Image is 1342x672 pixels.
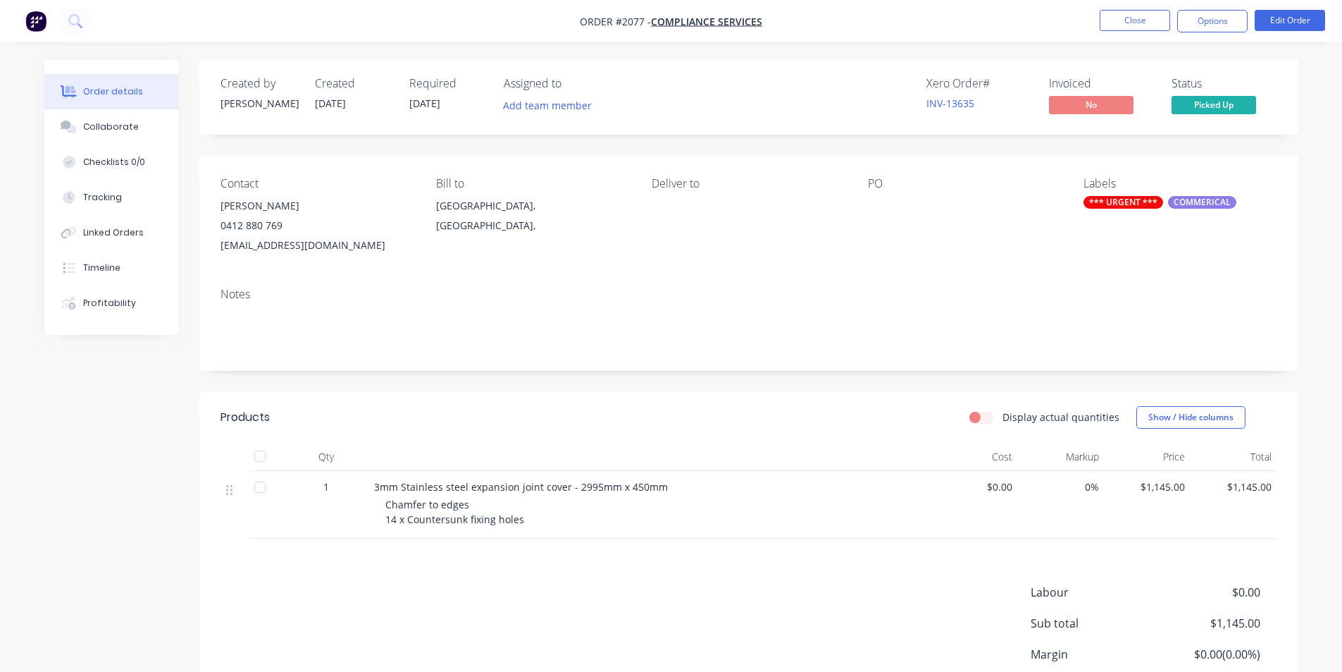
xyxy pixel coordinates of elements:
button: Timeline [44,250,178,286]
div: Assigned to [504,77,645,90]
span: No [1049,96,1133,114]
div: Qty [284,443,368,471]
span: Margin [1031,646,1156,663]
button: Collaborate [44,109,178,145]
div: Created by [220,77,298,90]
div: [PERSON_NAME] [220,196,414,216]
button: Add team member [504,96,599,115]
div: Xero Order # [926,77,1032,90]
div: Checklists 0/0 [83,156,145,169]
a: Compliance Services [651,15,762,28]
div: Bill to [436,177,629,190]
div: Markup [1018,443,1105,471]
span: Chamfer to edges 14 x Countersunk fixing holes [385,498,524,526]
span: [DATE] [409,97,440,110]
img: Factory [25,11,46,32]
div: COMMERICAL [1168,196,1236,209]
span: $0.00 [938,479,1013,494]
div: [GEOGRAPHIC_DATA], [GEOGRAPHIC_DATA], [436,196,629,241]
div: Total [1191,443,1277,471]
label: Display actual quantities [1002,410,1119,424]
span: $1,145.00 [1196,479,1272,494]
div: Created [315,77,392,90]
a: INV-13635 [926,97,974,110]
span: $1,145.00 [1110,479,1186,494]
span: Picked Up [1172,96,1256,114]
div: Products [220,409,270,426]
div: Contact [220,177,414,190]
span: 3mm Stainless steel expansion joint cover - 2995mm x 450mm [374,480,668,494]
span: 1 [323,479,329,494]
span: Labour [1031,584,1156,601]
div: Order details [83,85,143,98]
span: Order #2077 - [580,15,651,28]
div: Tracking [83,191,122,204]
button: Close [1100,10,1170,31]
div: Timeline [83,262,120,274]
button: Linked Orders [44,215,178,250]
div: Invoiced [1049,77,1155,90]
button: Edit Order [1255,10,1325,31]
div: Cost [932,443,1019,471]
span: Sub total [1031,615,1156,632]
div: [GEOGRAPHIC_DATA], [GEOGRAPHIC_DATA], [436,196,629,236]
button: Picked Up [1172,96,1256,117]
button: Options [1177,10,1248,32]
div: Deliver to [652,177,845,190]
span: 0% [1024,479,1099,494]
button: Show / Hide columns [1136,406,1245,429]
button: Order details [44,74,178,109]
div: Collaborate [83,121,139,133]
span: [DATE] [315,97,346,110]
div: [PERSON_NAME] [220,96,298,111]
div: PO [868,177,1061,190]
div: Labels [1083,177,1276,190]
div: Profitability [83,297,136,310]
span: $0.00 [1155,584,1260,601]
span: $0.00 ( 0.00 %) [1155,646,1260,663]
span: $1,145.00 [1155,615,1260,632]
button: Add team member [495,96,599,115]
button: Profitability [44,286,178,321]
div: Linked Orders [83,226,144,239]
div: Notes [220,288,1277,301]
div: Price [1105,443,1191,471]
div: Status [1172,77,1277,90]
div: 0412 880 769 [220,216,414,236]
div: [EMAIL_ADDRESS][DOMAIN_NAME] [220,236,414,255]
div: Required [409,77,487,90]
div: [PERSON_NAME]0412 880 769[EMAIL_ADDRESS][DOMAIN_NAME] [220,196,414,255]
button: Tracking [44,180,178,215]
button: Checklists 0/0 [44,145,178,180]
